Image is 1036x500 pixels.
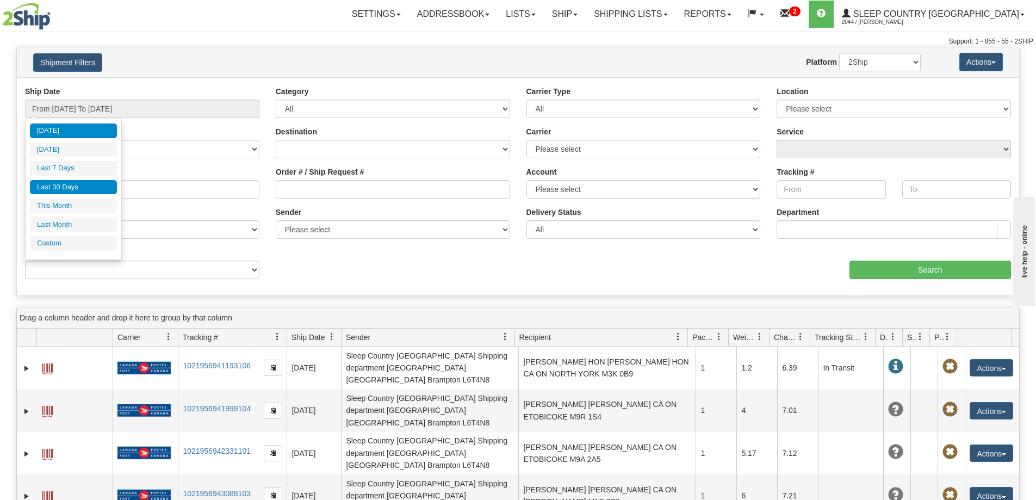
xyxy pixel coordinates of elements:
a: Label [42,444,53,461]
input: From [777,180,885,199]
a: 1021956943088103 [183,489,251,498]
li: [DATE] [30,124,117,138]
label: Delivery Status [526,207,581,218]
td: [DATE] [287,389,341,431]
div: grid grouping header [17,307,1019,329]
label: Department [777,207,819,218]
a: 1021956941193106 [183,361,251,370]
span: 2044 / [PERSON_NAME] [842,17,923,28]
button: Shipment Filters [33,53,102,72]
input: To [902,180,1011,199]
td: Sleep Country [GEOGRAPHIC_DATA] Shipping department [GEOGRAPHIC_DATA] [GEOGRAPHIC_DATA] Brampton ... [341,432,518,474]
span: Weight [733,332,756,343]
a: Ship Date filter column settings [322,328,341,346]
img: 20 - Canada Post [117,446,171,460]
label: Service [777,126,804,137]
span: Tracking # [183,332,218,343]
a: Delivery Status filter column settings [884,328,902,346]
span: Sender [346,332,370,343]
a: Tracking # filter column settings [268,328,287,346]
a: Addressbook [409,1,498,28]
span: Shipment Issues [907,332,916,343]
span: Delivery Status [880,332,889,343]
a: Label [42,359,53,376]
td: 4 [736,389,777,431]
img: logo2044.jpg [3,3,51,30]
span: Charge [774,332,797,343]
span: Recipient [519,332,551,343]
td: 6.39 [777,347,818,389]
a: Shipment Issues filter column settings [911,328,929,346]
div: Support: 1 - 855 - 55 - 2SHIP [3,37,1033,46]
label: Category [276,86,309,97]
td: 1 [696,432,736,474]
span: Pickup Not Assigned [942,402,958,417]
label: Account [526,166,557,177]
a: Ship [544,1,586,28]
td: 5.17 [736,432,777,474]
td: [PERSON_NAME] HON [PERSON_NAME] HON CA ON NORTH YORK M3K 0B9 [518,347,696,389]
a: Shipping lists [586,1,675,28]
span: Carrier [117,332,141,343]
span: In Transit [888,359,903,374]
td: [PERSON_NAME] [PERSON_NAME] CA ON ETOBICOKE M9A 2A5 [518,432,696,474]
span: Sleep Country [GEOGRAPHIC_DATA] [851,9,1019,18]
a: Expand [21,406,32,417]
button: Copy to clipboard [264,360,282,376]
span: Pickup Not Assigned [942,445,958,460]
button: Actions [970,402,1013,419]
a: Settings [344,1,409,28]
a: Carrier filter column settings [159,328,178,346]
button: Copy to clipboard [264,403,282,419]
span: Unknown [888,445,903,460]
td: 7.12 [777,432,818,474]
a: Weight filter column settings [750,328,769,346]
td: Sleep Country [GEOGRAPHIC_DATA] Shipping department [GEOGRAPHIC_DATA] [GEOGRAPHIC_DATA] Brampton ... [341,389,518,431]
span: Pickup Status [934,332,944,343]
td: [DATE] [287,347,341,389]
td: [DATE] [287,432,341,474]
a: Lists [498,1,543,28]
a: Expand [21,448,32,459]
td: [PERSON_NAME] [PERSON_NAME] CA ON ETOBICOKE M9R 1S4 [518,389,696,431]
a: Label [42,401,53,418]
a: 2 [772,1,809,28]
a: Tracking Status filter column settings [857,328,875,346]
label: Platform [806,57,837,67]
li: [DATE] [30,143,117,157]
button: Actions [970,359,1013,376]
span: Unknown [888,402,903,417]
span: Pickup Not Assigned [942,359,958,374]
li: Last 7 Days [30,161,117,176]
span: Tracking Status [815,332,862,343]
span: Ship Date [291,332,325,343]
label: Sender [276,207,301,218]
a: Expand [21,363,32,374]
li: Last 30 Days [30,180,117,195]
a: Pickup Status filter column settings [938,328,957,346]
a: Charge filter column settings [791,328,810,346]
input: Search [849,261,1011,279]
li: This Month [30,199,117,213]
img: 20 - Canada Post [117,361,171,375]
label: Destination [276,126,317,137]
a: Reports [676,1,740,28]
sup: 2 [789,7,801,16]
label: Carrier Type [526,86,570,97]
a: 1021956942331101 [183,447,251,455]
a: Recipient filter column settings [669,328,687,346]
button: Copy to clipboard [264,445,282,461]
li: Last Month [30,218,117,232]
span: Packages [692,332,715,343]
label: Carrier [526,126,551,137]
label: Tracking # [777,166,814,177]
img: 20 - Canada Post [117,404,171,417]
button: Actions [959,53,1003,71]
label: Order # / Ship Request # [276,166,364,177]
button: Actions [970,445,1013,462]
td: Sleep Country [GEOGRAPHIC_DATA] Shipping department [GEOGRAPHIC_DATA] [GEOGRAPHIC_DATA] Brampton ... [341,347,518,389]
a: Packages filter column settings [710,328,728,346]
td: In Transit [818,347,883,389]
iframe: chat widget [1011,194,1035,305]
td: 1 [696,347,736,389]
